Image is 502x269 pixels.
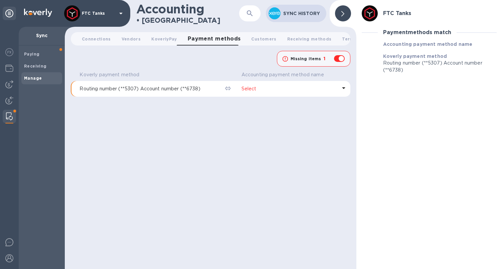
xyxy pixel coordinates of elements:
[82,35,111,42] span: Connections
[324,55,325,62] p: 1
[24,64,47,69] b: Receiving
[3,7,16,20] div: Unpin categories
[151,35,177,42] span: KoverlyPay
[79,71,139,78] p: Koverly payment method
[277,51,350,67] button: Missing items1
[79,85,220,92] p: Routing number (**5307) Account number (**6738)
[383,60,497,74] p: Routing number (**5307) Account number (**6738)
[188,34,241,43] span: Payment methods
[24,76,42,81] b: Manage
[24,52,39,57] b: Paying
[291,56,321,62] p: Missing items
[241,71,333,78] span: Accounting payment method name
[79,71,148,78] span: Koverly payment method
[122,35,141,42] span: Vendors
[82,11,115,16] p: FTC Tanks
[5,64,13,72] img: Wallets
[24,32,59,39] p: Sync
[5,48,13,56] img: Foreign exchange
[287,35,332,42] span: Receiving methods
[283,10,321,17] p: Sync History
[251,35,276,42] span: Customers
[136,2,204,16] h1: Accounting
[383,41,473,47] b: Accounting payment method name
[383,54,447,59] b: Koverly payment method
[342,35,356,42] span: Terms
[241,85,337,92] p: Select
[241,71,324,78] p: Accounting payment method name
[24,9,52,17] img: Logo
[383,29,451,36] h3: Payment methods match
[383,10,411,17] h3: FTC Tanks
[136,16,220,24] h2: • [GEOGRAPHIC_DATA]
